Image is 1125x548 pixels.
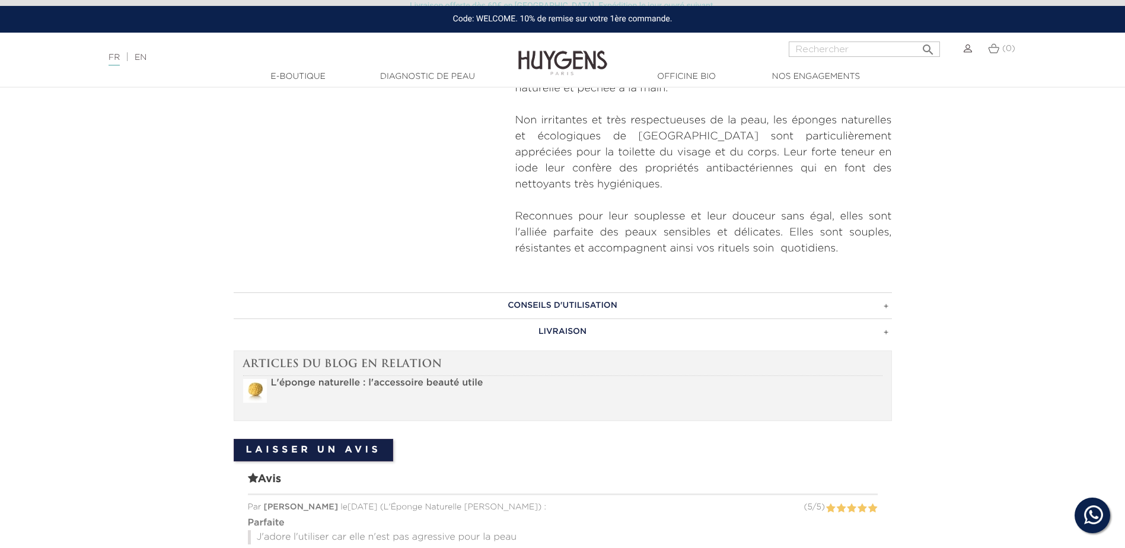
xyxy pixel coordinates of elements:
[243,379,267,403] img: L'éponge naturelle : l'accessoire beauté utile
[248,501,878,514] div: Par le [DATE] ( ) :
[248,518,285,528] strong: Parfaite
[921,39,935,53] i: 
[807,503,812,511] span: 5
[627,71,746,83] a: Officine Bio
[917,38,939,54] button: 
[857,501,867,516] label: 4
[243,357,882,377] h3: Articles du blog en relation
[515,211,892,254] span: Reconnues pour leur souplesse et leur douceur sans égal, elles sont l'alliée parfaite des peaux s...
[248,471,878,495] span: Avis
[518,31,607,77] img: Huygens
[239,71,358,83] a: E-Boutique
[103,50,460,65] div: |
[234,318,892,345] a: LIVRAISON
[836,501,846,516] label: 2
[868,501,878,516] label: 5
[757,71,875,83] a: Nos engagements
[789,42,940,57] input: Rechercher
[234,292,892,318] a: CONSEILS D'UTILISATION
[248,530,878,544] p: J'adore l'utiliser car elle n'est pas agressive pour la peau
[826,501,836,516] label: 1
[816,503,821,511] span: 5
[384,503,538,511] span: L'Éponge Naturelle [PERSON_NAME]
[135,53,146,62] a: EN
[1002,44,1015,53] span: (0)
[271,378,483,388] a: L'éponge naturelle : l'accessoire beauté utile
[804,501,824,514] div: ( / )
[234,439,394,461] a: Laisser un avis
[264,503,339,511] span: [PERSON_NAME]
[368,71,487,83] a: Diagnostic de peau
[846,501,856,516] label: 3
[515,115,892,190] span: Non irritantes et très respectueuses de la peau, les éponges naturelles et écologiques de [GEOGRA...
[109,53,120,66] a: FR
